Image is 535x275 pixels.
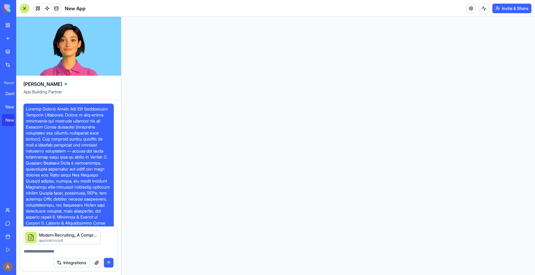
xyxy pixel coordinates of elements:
[5,91,22,97] div: Dentele Career Transitions
[5,104,22,110] div: New App
[3,262,13,271] img: ACg8ocJV6D3_6rN2XWQ9gC4Su6cEn1tsy63u5_3HgxpMOOOGh7gtYg=s96-c
[2,101,26,113] a: New App
[23,89,114,100] span: App Building Partner
[492,4,531,13] button: Invite & Share
[5,117,22,123] div: New App
[65,5,86,12] span: New App
[39,238,98,243] div: application/pdf
[4,4,41,13] img: logo
[2,88,26,100] a: Dentele Career Transitions
[2,114,26,126] a: New App
[2,80,14,85] span: Recent
[53,258,89,267] button: Integrations
[39,232,98,238] div: Modern Recruiting_ A Comprehensive Course_86615.pdf
[23,80,62,88] span: [PERSON_NAME]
